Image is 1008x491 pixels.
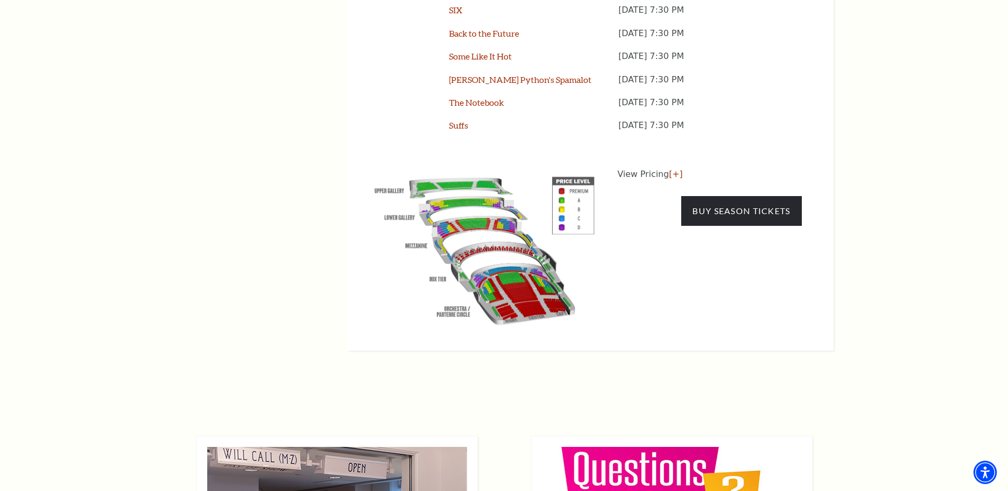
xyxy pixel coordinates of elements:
[669,169,683,179] a: [+]
[619,74,802,97] p: [DATE] 7:30 PM
[617,168,802,181] p: View Pricing
[449,120,468,130] a: Suffs
[619,50,802,73] p: [DATE] 7:30 PM
[363,168,606,329] img: View Pricing
[449,5,462,15] a: SIX
[449,97,504,107] a: The Notebook
[619,28,802,50] p: [DATE] 7:30 PM
[449,28,519,38] a: Back to the Future
[973,461,997,484] div: Accessibility Menu
[619,120,802,142] p: [DATE] 7:30 PM
[449,51,512,61] a: Some Like It Hot
[449,74,591,84] a: [PERSON_NAME] Python's Spamalot
[619,97,802,120] p: [DATE] 7:30 PM
[619,4,802,27] p: [DATE] 7:30 PM
[363,168,606,329] button: button
[681,196,801,226] a: Buy Season Tickets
